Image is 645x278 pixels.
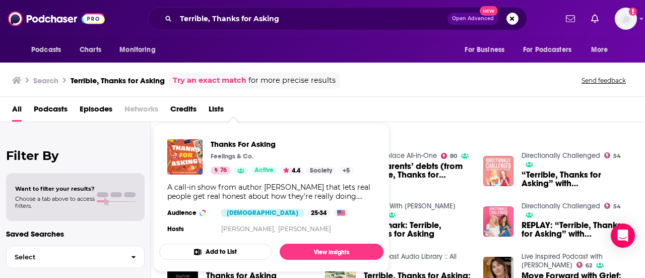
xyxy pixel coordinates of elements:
[465,43,504,57] span: For Business
[170,101,197,122] a: Credits
[248,75,336,86] span: for more precise results
[34,101,68,122] a: Podcasts
[6,148,145,163] h2: Filter By
[15,185,95,192] span: Want to filter your results?
[280,166,303,175] button: 4.4
[12,101,22,122] a: All
[280,244,383,260] a: View Insights
[209,101,224,122] a: Lists
[221,209,304,217] div: [DEMOGRAPHIC_DATA]
[364,151,437,160] a: Marketplace All-in-One
[615,8,637,30] img: User Profile
[441,153,457,159] a: 80
[173,75,246,86] a: Try an exact match
[458,40,517,60] button: open menu
[15,195,95,209] span: Choose a tab above to access filters.
[8,9,105,28] img: Podchaser - Follow, Share and Rate Podcasts
[591,43,608,57] span: More
[221,225,276,233] a: [PERSON_NAME],
[522,171,629,188] a: “Terrible, Thanks for Asking” with Nora McInerny
[452,16,494,21] span: Open Advanced
[517,40,586,60] button: open menu
[71,76,165,85] h3: Terrible, Thanks for Asking
[522,221,629,238] span: REPLAY: “Terrible, Thanks for Asking” with [PERSON_NAME]
[364,202,456,210] a: 3 Books With Neil Pasricha
[522,202,600,210] a: Directionally Challenged
[447,13,498,25] button: Open AdvancedNew
[450,154,457,158] span: 80
[119,43,155,57] span: Monitoring
[7,254,123,260] span: Select
[604,203,621,209] a: 54
[211,152,253,160] p: Feelings & Co.
[586,263,592,268] span: 62
[364,221,471,238] a: Bookmark: Terrible, Thanks for Asking
[578,76,629,85] button: Send feedback
[6,246,145,268] button: Select
[167,225,184,233] h4: Hosts
[613,154,621,158] span: 54
[124,101,158,122] span: Networks
[112,40,168,60] button: open menu
[80,101,112,122] a: Episodes
[615,8,637,30] button: Show profile menu
[211,139,354,149] a: Thanks For Asking
[562,10,579,27] a: Show notifications dropdown
[306,166,336,175] a: Society
[278,225,331,233] a: [PERSON_NAME]
[480,6,498,16] span: New
[522,171,629,188] span: “Terrible, Thanks for Asking” with [PERSON_NAME]
[167,209,213,217] h3: Audience
[364,252,457,261] a: Third Coast Audio Library :: All
[587,10,603,27] a: Show notifications dropdown
[167,183,375,201] div: A call-in show from author [PERSON_NAME] that lets real people get real honest about how they're ...
[522,252,603,269] a: Live Inspired Podcast with John O'Leary
[148,7,527,30] div: Search podcasts, credits, & more...
[611,224,635,248] div: Open Intercom Messenger
[73,40,107,60] a: Charts
[250,166,278,175] a: Active
[307,209,331,217] div: 25-34
[176,11,447,27] input: Search podcasts, credits, & more...
[211,166,231,175] a: 76
[220,165,227,176] span: 76
[254,165,274,176] span: Active
[522,221,629,238] a: REPLAY: “Terrible, Thanks for Asking” with Nora McInerny
[339,166,354,175] a: +5
[522,151,600,160] a: Directionally Challenged
[167,139,203,175] img: Thanks For Asking
[629,8,637,16] svg: Add a profile image
[24,40,74,60] button: open menu
[576,262,592,268] a: 62
[364,162,471,179] a: Our parents’ debts (from Terrible, Thanks for Asking)
[80,43,101,57] span: Charts
[613,204,621,209] span: 54
[483,206,514,237] img: REPLAY: “Terrible, Thanks for Asking” with Nora McInerny
[615,8,637,30] span: Logged in as sydneymorris_books
[584,40,621,60] button: open menu
[159,244,272,260] button: Add to List
[523,43,571,57] span: For Podcasters
[31,43,61,57] span: Podcasts
[483,156,514,187] img: “Terrible, Thanks for Asking” with Nora McInerny
[604,152,621,158] a: 54
[33,76,58,85] h3: Search
[6,229,145,239] p: Saved Searches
